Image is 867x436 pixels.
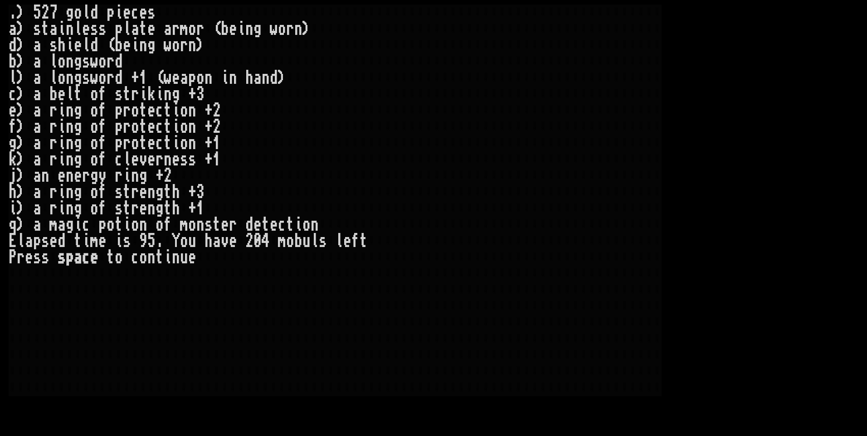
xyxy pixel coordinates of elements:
div: + [131,70,139,86]
div: r [156,151,164,168]
div: g [66,217,74,233]
div: d [90,5,98,21]
div: h [58,37,66,53]
div: n [205,70,213,86]
div: o [302,217,311,233]
div: g [74,200,82,217]
div: a [33,135,41,151]
div: i [172,135,180,151]
div: ) [17,135,25,151]
div: r [123,135,131,151]
div: o [90,151,98,168]
div: s [115,86,123,102]
div: o [74,5,82,21]
div: i [58,119,66,135]
div: 1 [213,151,221,168]
div: t [139,119,147,135]
div: t [115,217,123,233]
div: f [98,151,107,168]
div: t [164,119,172,135]
div: a [131,21,139,37]
div: + [188,86,196,102]
div: a [164,21,172,37]
div: p [115,21,123,37]
div: t [164,184,172,200]
div: g [90,168,98,184]
div: n [311,217,319,233]
div: r [107,53,115,70]
div: r [49,135,58,151]
div: p [115,119,123,135]
div: e [270,217,278,233]
div: l [82,5,90,21]
div: n [66,119,74,135]
div: i [58,135,66,151]
div: n [188,135,196,151]
div: e [147,21,156,37]
div: ) [17,21,25,37]
div: g [74,102,82,119]
div: + [205,102,213,119]
div: r [107,70,115,86]
div: r [49,119,58,135]
div: o [278,21,286,37]
div: l [49,70,58,86]
div: ) [17,70,25,86]
div: s [98,21,107,37]
div: r [131,200,139,217]
div: n [188,119,196,135]
div: p [115,135,123,151]
div: n [66,200,74,217]
div: + [156,168,164,184]
div: n [196,217,205,233]
div: n [164,151,172,168]
div: o [90,135,98,151]
div: e [9,102,17,119]
div: i [58,200,66,217]
div: n [66,151,74,168]
div: f [98,200,107,217]
div: a [9,21,17,37]
div: ( [213,21,221,37]
div: 7 [49,5,58,21]
div: a [253,70,262,86]
div: e [221,217,229,233]
div: g [9,135,17,151]
div: d [115,53,123,70]
div: ) [302,21,311,37]
div: e [131,151,139,168]
div: n [164,86,172,102]
div: o [90,119,98,135]
div: t [139,21,147,37]
div: g [74,135,82,151]
div: o [131,135,139,151]
div: 3 [196,184,205,200]
div: i [58,102,66,119]
div: 1 [213,135,221,151]
div: o [58,53,66,70]
div: 2 [164,168,172,184]
div: ) [17,86,25,102]
div: n [66,102,74,119]
div: c [9,86,17,102]
div: l [123,151,131,168]
div: s [205,217,213,233]
div: i [172,119,180,135]
div: r [172,21,180,37]
div: p [115,102,123,119]
div: c [278,217,286,233]
div: ( [107,37,115,53]
div: f [164,217,172,233]
div: e [147,102,156,119]
div: r [131,86,139,102]
div: l [82,37,90,53]
div: h [172,184,180,200]
div: a [33,151,41,168]
div: r [49,102,58,119]
div: r [123,119,131,135]
div: i [58,184,66,200]
div: t [262,217,270,233]
div: g [172,86,180,102]
div: n [66,135,74,151]
div: 2 [213,102,221,119]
